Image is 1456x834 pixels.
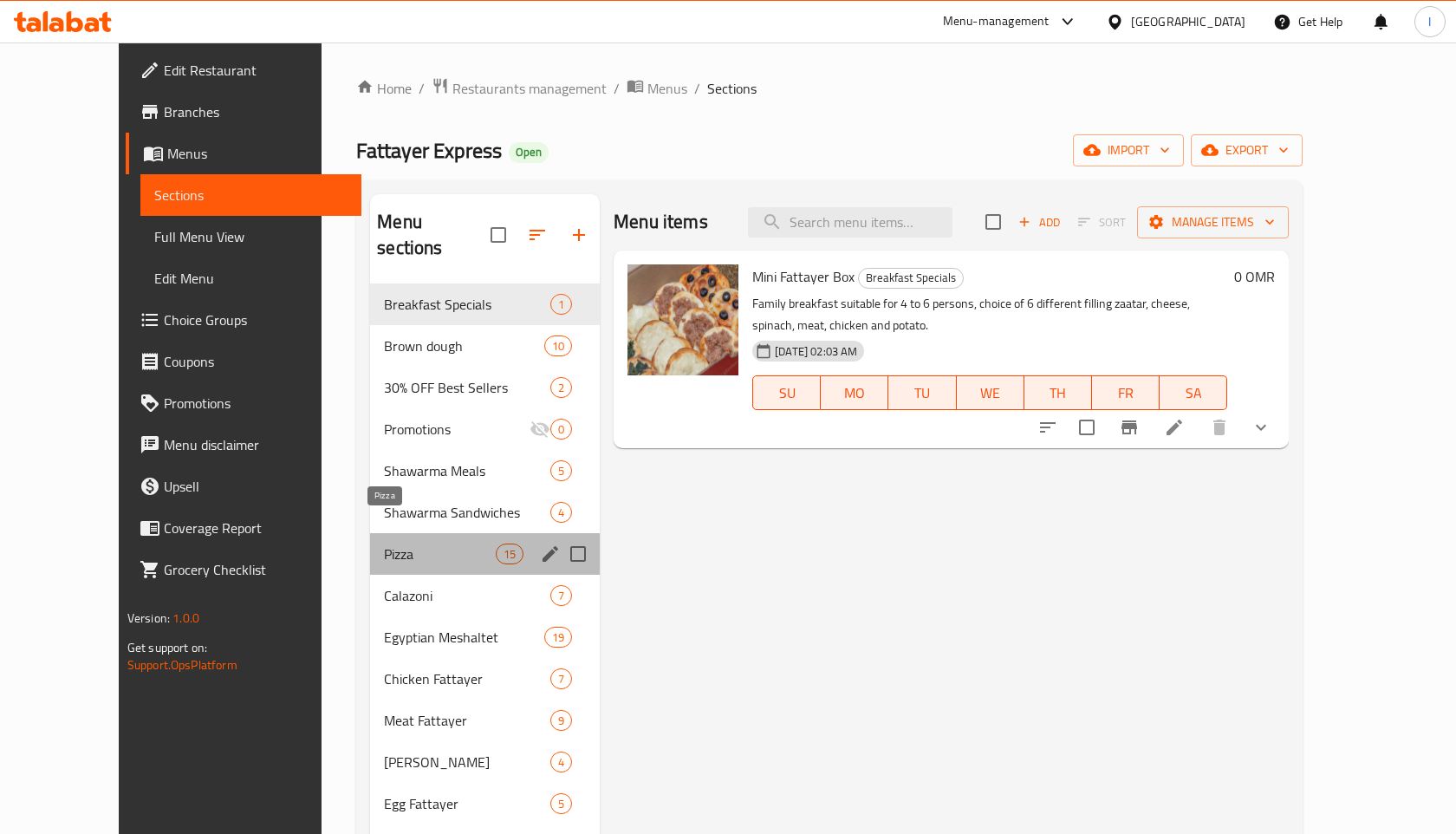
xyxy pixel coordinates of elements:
input: search [748,207,952,238]
span: Manage items [1151,212,1275,233]
div: Breakfast Specials [858,268,964,289]
span: Menus [647,78,687,99]
h2: Menu items [614,209,708,235]
span: Coverage Report [164,518,348,538]
div: Egg Fattayer5 [370,783,600,824]
a: Edit menu item [1164,417,1185,438]
span: Menu disclaimer [164,434,348,455]
button: sort-choices [1027,407,1069,448]
span: Fattayer Express [356,131,502,170]
div: Open [509,142,549,163]
span: Egg Fattayer [384,793,550,814]
button: import [1073,134,1184,166]
span: Sort sections [517,214,558,256]
a: Full Menu View [140,216,362,257]
div: items [550,752,572,772]
span: Sections [154,185,348,205]
span: Brown dough [384,336,544,356]
div: Shawarma Sandwiches4 [370,492,600,533]
div: items [550,793,572,814]
span: 15 [497,546,523,563]
div: items [550,460,572,481]
span: TH [1031,381,1085,406]
div: Egyptian Meshaltet19 [370,616,600,658]
button: Branch-specific-item [1108,407,1150,448]
span: 5 [551,463,571,479]
button: FR [1092,375,1160,410]
button: export [1191,134,1303,166]
span: MO [828,381,881,406]
li: / [419,78,425,99]
a: Menus [627,77,687,100]
span: [PERSON_NAME] [384,752,550,772]
span: Branches [164,101,348,122]
a: Sections [140,174,362,216]
button: delete [1199,407,1240,448]
span: Select section first [1067,209,1137,236]
span: Select all sections [480,217,517,253]
span: SU [760,381,814,406]
span: Promotions [164,393,348,414]
button: SA [1160,375,1227,410]
span: Shawarma Meals [384,460,550,481]
span: export [1205,140,1289,161]
span: 4 [551,505,571,521]
span: Add [1016,212,1063,232]
a: Choice Groups [126,299,362,341]
span: TU [895,381,949,406]
span: 0 [551,421,571,438]
span: Select to update [1069,409,1105,446]
span: Breakfast Specials [384,294,550,315]
span: Grocery Checklist [164,559,348,580]
div: Brown dough10 [370,325,600,367]
span: Version: [127,607,170,629]
span: I [1428,12,1431,31]
div: Pizza15edit [370,533,600,575]
a: Upsell [126,466,362,507]
span: 1.0.0 [172,607,199,629]
span: Promotions [384,419,530,440]
span: Edit Menu [154,268,348,289]
li: / [694,78,700,99]
div: Meat Fattayer [384,710,550,731]
a: Home [356,78,412,99]
div: items [544,336,572,356]
div: Chicken Fattayer7 [370,658,600,700]
button: MO [821,375,888,410]
div: items [544,627,572,648]
span: Egyptian Meshaltet [384,627,544,648]
span: 1 [551,296,571,313]
span: Shawarma Sandwiches [384,502,550,523]
span: 2 [551,380,571,396]
span: 5 [551,796,571,812]
a: Coverage Report [126,507,362,549]
span: 19 [545,629,571,646]
span: 7 [551,588,571,604]
div: 30% OFF Best Sellers2 [370,367,600,408]
span: WE [964,381,1017,406]
a: Menu disclaimer [126,424,362,466]
a: Branches [126,91,362,133]
button: TU [888,375,956,410]
button: SU [752,375,821,410]
div: Shawarma Meals5 [370,450,600,492]
span: 9 [551,713,571,729]
img: Mini Fattayer Box [627,264,738,375]
span: 30% OFF Best Sellers [384,377,550,398]
span: 10 [545,338,571,355]
span: Restaurants management [452,78,607,99]
span: Edit Restaurant [164,60,348,81]
span: Open [509,145,549,160]
a: Grocery Checklist [126,549,362,590]
span: Full Menu View [154,226,348,247]
div: Calazoni [384,585,550,606]
span: 4 [551,754,571,771]
button: show more [1240,407,1282,448]
button: Add section [558,214,600,256]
